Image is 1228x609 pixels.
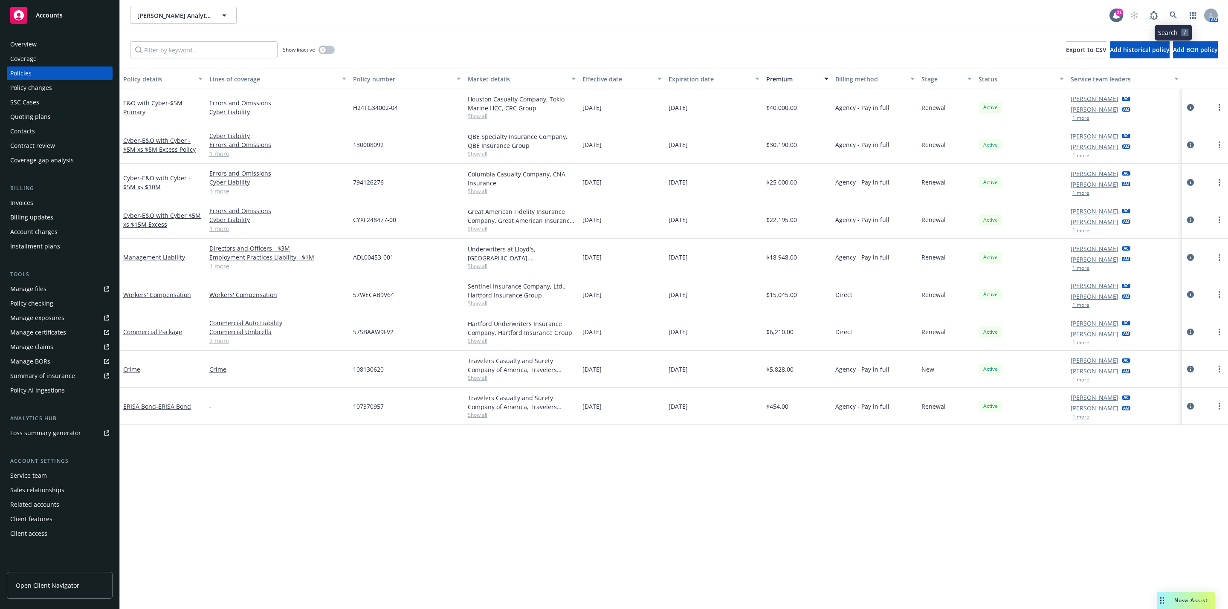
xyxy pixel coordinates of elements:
a: ERISA Bond [123,402,191,410]
button: 1 more [1072,340,1089,345]
a: Search [1165,7,1182,24]
a: Billing updates [7,211,113,224]
span: [DATE] [582,253,602,262]
a: more [1214,364,1225,374]
span: Agency - Pay in full [835,140,889,149]
a: [PERSON_NAME] [1071,132,1118,141]
a: Sales relationships [7,483,113,497]
a: Invoices [7,196,113,210]
a: Errors and Omissions [209,206,346,215]
a: more [1214,252,1225,263]
a: Client access [7,527,113,540]
span: $6,210.00 [766,327,794,336]
a: Commercial Auto Liability [209,318,346,327]
a: Workers' Compensation [123,291,191,299]
a: 1 more [209,224,346,233]
div: Contract review [10,139,55,153]
a: Employment Practices Liability - $1M [209,253,346,262]
a: Contacts [7,124,113,138]
button: Add BOR policy [1173,41,1218,58]
span: Direct [835,327,852,336]
span: $18,948.00 [766,253,797,262]
span: [DATE] [669,365,688,374]
span: Add historical policy [1110,46,1170,54]
div: Status [979,75,1054,84]
span: Agency - Pay in full [835,103,889,112]
div: Policy details [123,75,193,84]
a: circleInformation [1185,252,1196,263]
span: Renewal [921,140,946,149]
div: Market details [468,75,566,84]
a: 1 more [209,187,346,196]
button: Stage [918,69,976,89]
span: Show all [468,337,576,344]
span: Show all [468,374,576,381]
a: [PERSON_NAME] [1071,217,1118,226]
a: circleInformation [1185,140,1196,150]
span: H24TG34002-04 [353,103,398,112]
div: Travelers Casualty and Surety Company of America, Travelers Insurance [468,356,576,374]
a: Errors and Omissions [209,140,346,149]
a: Cyber [123,211,201,228]
span: [DATE] [582,365,602,374]
span: Active [982,365,999,373]
a: 1 more [209,262,346,271]
span: New [921,365,934,374]
div: Policy number [353,75,452,84]
button: Expiration date [665,69,763,89]
a: Commercial Umbrella [209,327,346,336]
a: Cyber Liability [209,107,346,116]
span: Renewal [921,253,946,262]
div: Invoices [10,196,33,210]
span: $454.00 [766,402,788,411]
a: [PERSON_NAME] [1071,404,1118,413]
span: Active [982,291,999,298]
span: Active [982,104,999,111]
span: [DATE] [669,253,688,262]
a: more [1214,401,1225,411]
a: [PERSON_NAME] [1071,319,1118,328]
div: Manage certificates [10,326,66,339]
a: Policy AI ingestions [7,384,113,397]
a: circleInformation [1185,401,1196,411]
a: [PERSON_NAME] [1071,94,1118,103]
span: Export to CSV [1066,46,1106,54]
div: Policy AI ingestions [10,384,65,397]
span: - [209,402,211,411]
div: 21 [1115,9,1123,16]
button: Status [975,69,1067,89]
a: Accounts [7,3,113,27]
span: 130008092 [353,140,384,149]
span: Open Client Navigator [16,581,79,590]
div: QBE Specialty Insurance Company, QBE Insurance Group [468,132,576,150]
div: Installment plans [10,240,60,253]
div: Policy changes [10,81,52,95]
button: Billing method [832,69,918,89]
a: Quoting plans [7,110,113,124]
span: Renewal [921,402,946,411]
span: $22,195.00 [766,215,797,224]
span: [DATE] [582,103,602,112]
a: more [1214,327,1225,337]
span: Active [982,328,999,336]
a: Manage claims [7,340,113,354]
a: Directors and Officers - $3M [209,244,346,253]
a: [PERSON_NAME] [1071,169,1118,178]
span: Renewal [921,327,946,336]
div: SSC Cases [10,95,39,109]
button: Nova Assist [1157,592,1215,609]
a: more [1214,140,1225,150]
button: [PERSON_NAME] Analytics, Inc. [130,7,237,24]
span: Show all [468,225,576,232]
a: more [1214,177,1225,188]
a: E&O with Cyber [123,99,182,116]
a: Policy changes [7,81,113,95]
a: circleInformation [1185,364,1196,374]
div: Manage BORs [10,355,50,368]
a: Cyber [123,174,191,191]
a: [PERSON_NAME] [1071,207,1118,216]
a: Manage exposures [7,311,113,325]
a: Overview [7,38,113,51]
span: Agency - Pay in full [835,253,889,262]
a: [PERSON_NAME] [1071,142,1118,151]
